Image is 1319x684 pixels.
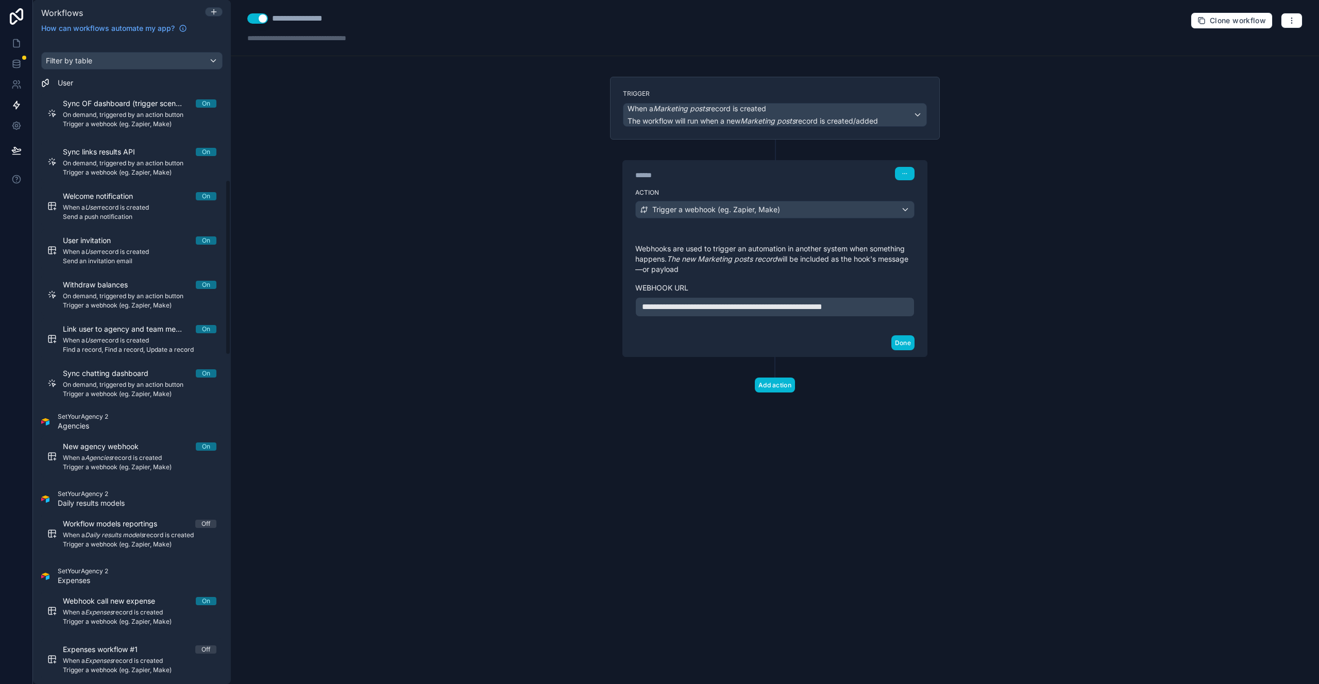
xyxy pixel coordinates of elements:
span: When a record is created [628,104,766,114]
label: Trigger [623,90,927,98]
p: Webhooks are used to trigger an automation in another system when something happens. will be incl... [635,244,915,275]
span: Workflows [41,8,83,18]
span: Clone workflow [1210,16,1266,25]
span: How can workflows automate my app? [41,23,175,33]
button: Add action [755,378,795,392]
em: Marketing posts [740,116,796,125]
span: Trigger a webhook (eg. Zapier, Make) [652,204,780,215]
button: Done [891,335,915,350]
button: Trigger a webhook (eg. Zapier, Make) [635,201,915,218]
em: Marketing posts [653,104,708,113]
a: How can workflows automate my app? [37,23,191,33]
label: Webhook url [635,283,915,293]
span: The workflow will run when a new record is created/added [628,116,878,125]
button: Clone workflow [1191,12,1273,29]
em: The new Marketing posts record [667,254,777,263]
button: When aMarketing postsrecord is createdThe workflow will run when a newMarketing postsrecord is cr... [623,103,927,127]
label: Action [635,189,915,197]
